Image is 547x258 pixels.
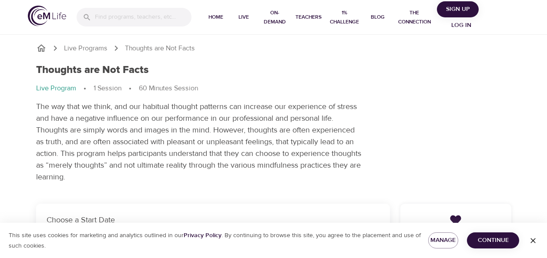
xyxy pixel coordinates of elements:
[36,83,511,94] nav: breadcrumb
[233,13,254,22] span: Live
[47,214,379,226] p: Choose a Start Date
[435,235,452,246] span: Manage
[36,64,149,76] h1: Thoughts are Not Facts
[437,1,479,17] button: Sign Up
[36,43,511,53] nav: breadcrumb
[329,8,361,26] span: 1% Challenge
[28,6,66,26] img: logo
[467,232,519,248] button: Continue
[261,8,289,26] span: On-Demand
[428,232,459,248] button: Manage
[295,13,322,22] span: Teachers
[95,8,191,26] input: Find programs, teachers, etc...
[444,20,479,31] span: Log in
[474,235,512,246] span: Continue
[367,13,388,22] span: Blog
[139,83,198,93] p: 60 Minutes Session
[184,232,221,239] a: Privacy Policy
[205,13,226,22] span: Home
[36,101,362,183] p: The way that we think, and our habitual thought patterns can increase our experience of stress an...
[125,43,195,53] p: Thoughts are Not Facts
[395,8,433,26] span: The Connection
[64,43,107,53] a: Live Programs
[440,4,475,15] span: Sign Up
[94,83,121,93] p: 1 Session
[36,83,76,93] p: Live Program
[440,17,482,33] button: Log in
